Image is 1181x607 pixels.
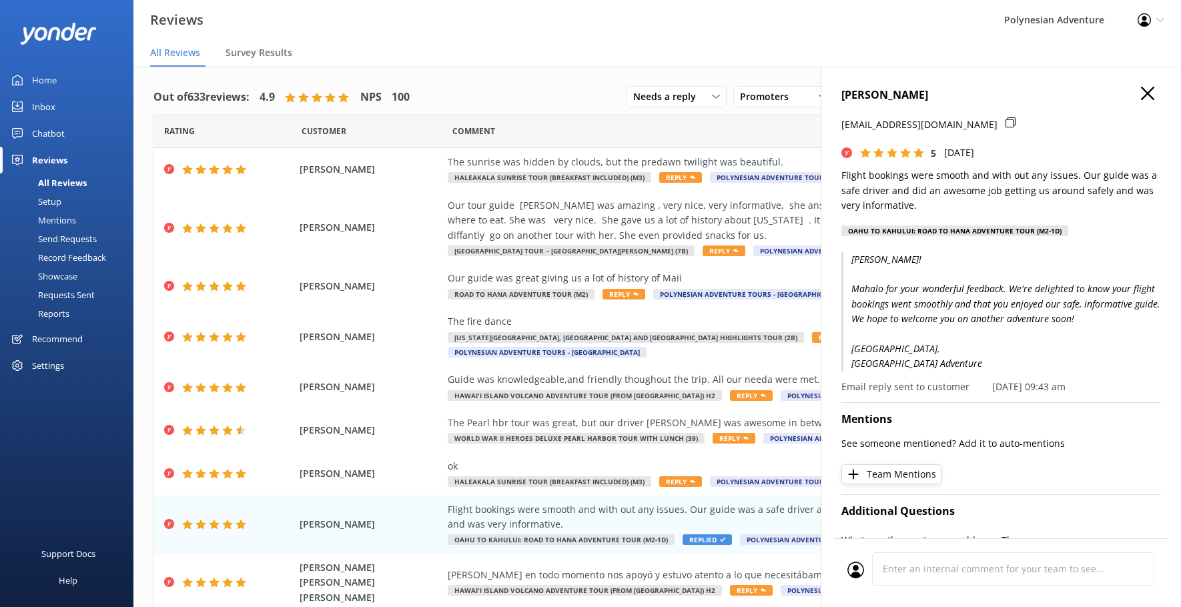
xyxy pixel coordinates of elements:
span: Promoters [740,89,797,104]
h4: NPS [360,89,382,106]
div: Send Requests [8,229,97,248]
span: Polynesian Adventure Tours - Hilo [781,585,928,596]
a: Requests Sent [8,285,133,304]
span: Polynesian Adventure Tours - [GEOGRAPHIC_DATA] [448,347,647,358]
p: What was the most memorable part of your tour? [841,533,1002,563]
div: Showcase [8,267,77,285]
h4: Mentions [841,411,1161,428]
p: [EMAIL_ADDRESS][DOMAIN_NAME] [841,117,998,132]
span: Haleakala Sunrise Tour (Breakfast Included) (M3) [448,172,651,183]
h4: Out of 633 reviews: [153,89,250,106]
div: Inbox [32,93,55,120]
span: [US_STATE][GEOGRAPHIC_DATA], [GEOGRAPHIC_DATA] and [GEOGRAPHIC_DATA] Highlights Tour (2B) [448,332,804,343]
span: [PERSON_NAME] [300,423,442,438]
p: See someone mentioned? Add it to auto-mentions [841,436,1161,451]
span: Reply [730,390,773,401]
span: Date [302,125,346,137]
div: Reviews [32,147,67,173]
span: Reply [730,585,773,596]
div: ok [448,459,1055,474]
div: Our guide was great giving us a lot of history of Maii [448,271,1055,285]
div: Guide was knowledgeable,and friendly thoughout the trip. All our needa were met. [448,372,1055,387]
span: Polynesian Adventure Tours - Hilo [781,390,928,401]
img: yonder-white-logo.png [20,23,97,45]
span: Replied [683,534,732,545]
span: Reply [812,332,855,343]
div: Setup [8,192,61,211]
h4: [PERSON_NAME] [841,87,1161,104]
a: Showcase [8,267,133,285]
div: Support Docs [41,540,95,567]
a: All Reviews [8,173,133,192]
a: Setup [8,192,133,211]
div: Reports [8,304,69,323]
span: Reply [659,172,702,183]
p: [DATE] [944,145,974,160]
p: The scenery. [1002,533,1162,548]
div: Home [32,67,57,93]
span: Polynesian Adventure Tours - [GEOGRAPHIC_DATA] [740,534,939,545]
span: [PERSON_NAME] [PERSON_NAME] [PERSON_NAME] [300,560,442,605]
span: Polynesian Adventure Tours - [GEOGRAPHIC_DATA] [710,172,909,183]
div: Requests Sent [8,285,95,304]
div: Settings [32,352,64,379]
span: Road to Hana Adventure Tour (M2) [448,289,595,299]
p: [DATE] 09:43 am [992,380,1066,394]
span: [PERSON_NAME] [300,330,442,344]
span: Reply [603,289,645,299]
a: Record Feedback [8,248,133,267]
img: user_profile.svg [847,562,864,578]
span: Polynesian Adventure Tours - [GEOGRAPHIC_DATA] [753,245,952,256]
div: The sunrise was hidden by clouds, but the predawn twilight was beautiful. [448,155,1055,169]
h4: 100 [392,89,410,106]
div: The fire dance [448,314,1055,329]
div: [PERSON_NAME] en todo momento nos apoyó y estuvo atento a lo que necesitábamos es una persona que... [448,568,1055,582]
p: [PERSON_NAME]! Mahalo for your wonderful feedback. We're delighted to know your flight bookings w... [841,252,1161,372]
div: Help [59,567,77,594]
a: Send Requests [8,229,133,248]
button: Close [1141,87,1154,101]
span: Reply [713,433,755,444]
span: Question [452,125,495,137]
div: Flight bookings were smooth and with out any issues. Our guide was a safe driver and did an aweso... [448,502,1055,532]
span: 5 [931,147,936,159]
p: Email reply sent to customer [841,380,969,394]
div: Chatbot [32,120,65,147]
h3: Reviews [150,9,204,31]
span: [PERSON_NAME] [300,220,442,235]
span: Oahu to Kahului: Road to Hana Adventure Tour (M2-1D) [448,534,675,545]
div: Mentions [8,211,76,229]
div: Record Feedback [8,248,106,267]
h4: 4.9 [260,89,275,106]
span: Survey Results [226,46,292,59]
button: Team Mentions [841,464,941,484]
div: Our tour guide [PERSON_NAME] was amazing , very nice, very informative, she answered our question... [448,198,1055,243]
span: Reply [703,245,745,256]
span: World War II Heroes Deluxe Pearl Harbor Tour with Lunch (39) [448,433,705,444]
a: Reports [8,304,133,323]
span: [PERSON_NAME] [300,162,442,177]
span: Reply [659,476,702,487]
div: Recommend [32,326,83,352]
span: [PERSON_NAME] [300,279,442,293]
span: Haleakala Sunrise Tour (Breakfast Included) (M3) [448,476,651,487]
span: [GEOGRAPHIC_DATA] Tour – [GEOGRAPHIC_DATA][PERSON_NAME] (7B) [448,245,695,256]
div: The Pearl hbr tour was great, but our driver [PERSON_NAME] was awesome in between stops, loved th... [448,416,1055,430]
h4: Additional Questions [841,503,1161,520]
span: Hawai'i Island Volcano Adventure Tour (from [GEOGRAPHIC_DATA]) H2 [448,585,722,596]
span: [PERSON_NAME] [300,466,442,481]
span: [PERSON_NAME] [300,517,442,532]
p: Flight bookings were smooth and with out any issues. Our guide was a safe driver and did an aweso... [841,168,1161,213]
span: Polynesian Adventure Tours - [GEOGRAPHIC_DATA] [710,476,909,487]
div: Oahu to Kahului: Road to Hana Adventure Tour (M2-1D) [841,225,1068,236]
span: Polynesian Adventure Tours - [GEOGRAPHIC_DATA] [653,289,852,299]
span: [PERSON_NAME] [300,380,442,394]
span: Date [164,125,195,137]
span: All Reviews [150,46,200,59]
span: Hawai'i Island Volcano Adventure Tour (from [GEOGRAPHIC_DATA]) H2 [448,390,722,401]
a: Mentions [8,211,133,229]
div: All Reviews [8,173,87,192]
span: Needs a reply [633,89,704,104]
span: Polynesian Adventure Tours - [GEOGRAPHIC_DATA] [763,433,962,444]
